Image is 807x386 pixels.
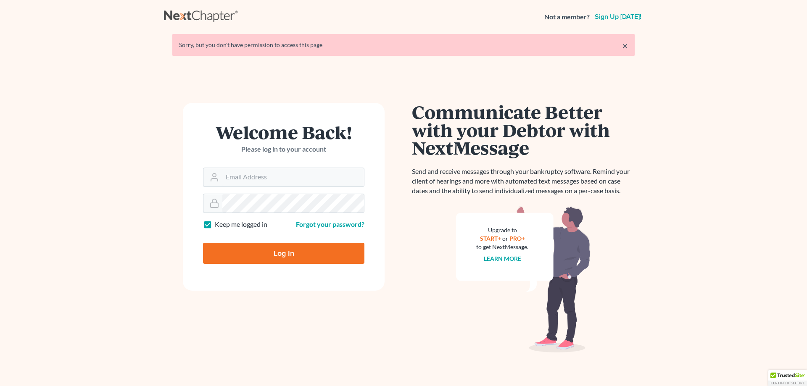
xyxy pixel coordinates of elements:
div: TrustedSite Certified [768,370,807,386]
label: Keep me logged in [215,220,267,229]
span: or [502,235,508,242]
a: PRO+ [509,235,525,242]
h1: Communicate Better with your Debtor with NextMessage [412,103,635,157]
div: Sorry, but you don't have permission to access this page [179,41,628,49]
input: Log In [203,243,364,264]
p: Send and receive messages through your bankruptcy software. Remind your client of hearings and mo... [412,167,635,196]
h1: Welcome Back! [203,123,364,141]
div: Upgrade to [476,226,528,234]
a: START+ [480,235,501,242]
a: × [622,41,628,51]
input: Email Address [222,168,364,186]
strong: Not a member? [544,12,590,22]
a: Learn more [484,255,521,262]
img: nextmessage_bg-59042aed3d76b12b5cd301f8e5b87938c9018125f34e5fa2b7a6b67550977c72.svg [456,206,591,353]
div: to get NextMessage. [476,243,528,251]
p: Please log in to your account [203,144,364,154]
a: Sign up [DATE]! [593,13,643,20]
a: Forgot your password? [296,220,364,228]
